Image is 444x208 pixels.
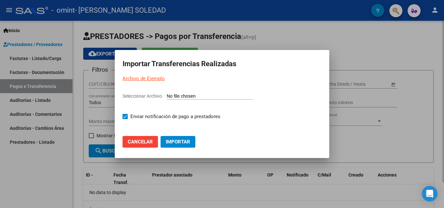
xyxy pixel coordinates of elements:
span: Importar [166,139,190,145]
button: Cancelar [123,136,158,148]
a: Archivo de Ejemplo [123,76,165,81]
span: Seleccionar Archivo [123,93,162,99]
h2: Importar Transferencias Realizadas [123,58,321,70]
button: Importar [161,136,195,148]
span: Enviar notificación de pago a prestadores [130,113,220,120]
span: Cancelar [128,139,153,145]
div: Open Intercom Messenger [422,186,437,202]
